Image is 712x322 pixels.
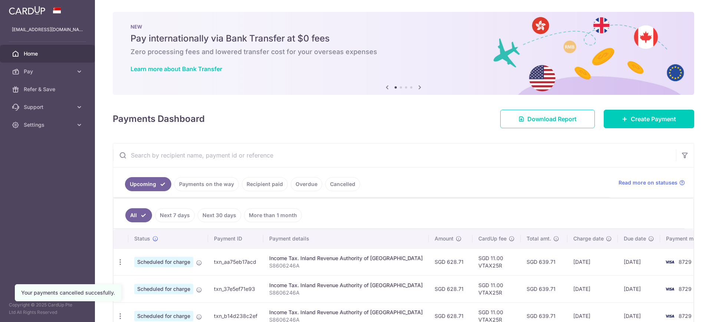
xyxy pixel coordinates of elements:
[134,311,193,321] span: Scheduled for charge
[134,284,193,294] span: Scheduled for charge
[567,248,618,275] td: [DATE]
[472,248,521,275] td: SGD 11.00 VTAX25R
[24,121,73,129] span: Settings
[665,300,705,318] iframe: Opens a widget where you can find more information
[131,33,676,44] h5: Pay internationally via Bank Transfer at $0 fees
[269,282,423,289] div: Income Tax. Inland Revenue Authority of [GEOGRAPHIC_DATA]
[269,255,423,262] div: Income Tax. Inland Revenue Authority of [GEOGRAPHIC_DATA]
[269,309,423,316] div: Income Tax. Inland Revenue Authority of [GEOGRAPHIC_DATA]
[242,177,288,191] a: Recipient paid
[155,208,195,222] a: Next 7 days
[679,259,692,265] span: 8729
[131,65,222,73] a: Learn more about Bank Transfer
[24,50,73,57] span: Home
[113,12,694,95] img: Bank transfer banner
[198,208,241,222] a: Next 30 days
[24,86,73,93] span: Refer & Save
[9,6,45,15] img: CardUp
[174,177,239,191] a: Payments on the way
[269,289,423,296] p: S8606246A
[134,235,150,242] span: Status
[624,235,646,242] span: Due date
[662,285,677,293] img: Bank Card
[679,286,692,292] span: 8729
[631,114,676,123] span: Create Payment
[478,235,507,242] span: CardUp fee
[619,179,678,186] span: Read more on statuses
[662,258,677,266] img: Bank Card
[429,275,472,302] td: SGD 628.71
[134,257,193,267] span: Scheduled for charge
[113,143,676,167] input: Search by recipient name, payment id or reference
[472,275,521,302] td: SGD 11.00 VTAX25R
[662,312,677,321] img: Bank Card
[244,208,302,222] a: More than 1 month
[113,112,205,126] h4: Payments Dashboard
[435,235,454,242] span: Amount
[12,26,83,33] p: [EMAIL_ADDRESS][DOMAIN_NAME]
[527,235,551,242] span: Total amt.
[21,289,115,296] div: Your payments cancelled succesfully.
[527,114,577,123] span: Download Report
[263,229,429,248] th: Payment details
[208,229,263,248] th: Payment ID
[619,179,685,186] a: Read more on statuses
[131,24,676,30] p: NEW
[125,208,152,222] a: All
[604,110,694,128] a: Create Payment
[500,110,595,128] a: Download Report
[131,47,676,56] h6: Zero processing fees and lowered transfer cost for your overseas expenses
[269,262,423,269] p: S8606246A
[208,248,263,275] td: txn_aa75eb17acd
[618,248,660,275] td: [DATE]
[125,177,171,191] a: Upcoming
[291,177,322,191] a: Overdue
[618,275,660,302] td: [DATE]
[573,235,604,242] span: Charge date
[24,68,73,75] span: Pay
[325,177,360,191] a: Cancelled
[24,103,73,111] span: Support
[567,275,618,302] td: [DATE]
[429,248,472,275] td: SGD 628.71
[521,248,567,275] td: SGD 639.71
[208,275,263,302] td: txn_37e5ef71e93
[521,275,567,302] td: SGD 639.71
